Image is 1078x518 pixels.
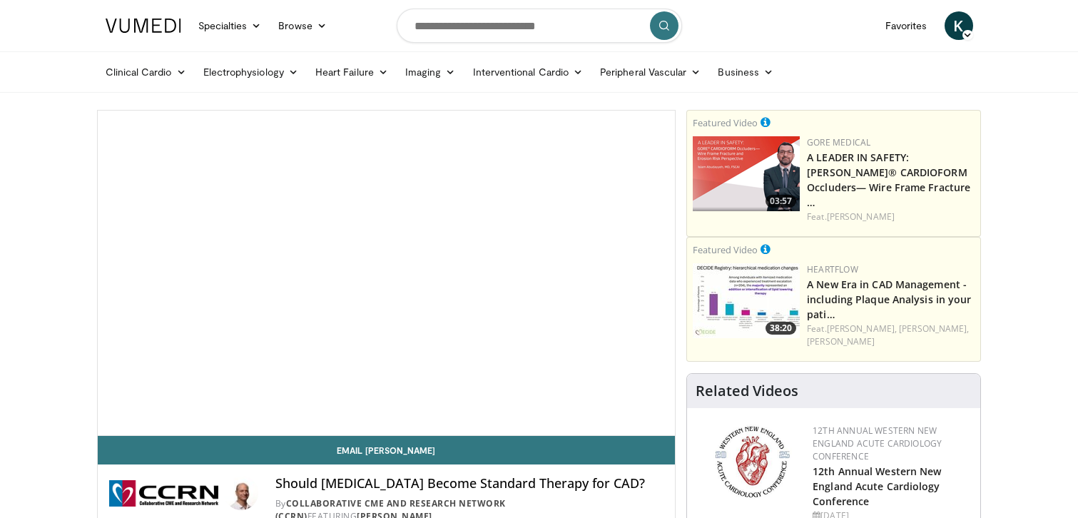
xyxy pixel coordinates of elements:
[827,210,895,223] a: [PERSON_NAME]
[713,425,792,499] img: 0954f259-7907-4053-a817-32a96463ecc8.png.150x105_q85_autocrop_double_scale_upscale_version-0.2.png
[397,58,464,86] a: Imaging
[270,11,335,40] a: Browse
[807,323,975,348] div: Feat.
[693,243,758,256] small: Featured Video
[275,476,663,492] h4: Should [MEDICAL_DATA] Become Standard Therapy for CAD?
[106,19,181,33] img: VuMedi Logo
[97,58,195,86] a: Clinical Cardio
[98,111,676,436] video-js: Video Player
[899,323,969,335] a: [PERSON_NAME],
[195,58,307,86] a: Electrophysiology
[693,116,758,129] small: Featured Video
[307,58,397,86] a: Heart Failure
[397,9,682,43] input: Search topics, interventions
[98,436,676,464] a: Email [PERSON_NAME]
[807,263,858,275] a: Heartflow
[877,11,936,40] a: Favorites
[693,263,800,338] a: 38:20
[709,58,782,86] a: Business
[591,58,709,86] a: Peripheral Vascular
[827,323,897,335] a: [PERSON_NAME],
[807,335,875,347] a: [PERSON_NAME]
[807,151,970,209] a: A LEADER IN SAFETY: [PERSON_NAME]® CARDIOFORM Occluders— Wire Frame Fracture …
[807,210,975,223] div: Feat.
[766,195,796,208] span: 03:57
[766,322,796,335] span: 38:20
[807,136,870,148] a: Gore Medical
[464,58,592,86] a: Interventional Cardio
[813,464,941,508] a: 12th Annual Western New England Acute Cardiology Conference
[945,11,973,40] a: K
[807,278,971,321] a: A New Era in CAD Management - including Plaque Analysis in your pati…
[109,476,218,510] img: Collaborative CME and Research Network (CCRN)
[693,136,800,211] img: 9990610e-7b98-4a1a-8e13-3eef897f3a0c.png.150x105_q85_crop-smart_upscale.png
[190,11,270,40] a: Specialties
[693,136,800,211] a: 03:57
[693,263,800,338] img: 738d0e2d-290f-4d89-8861-908fb8b721dc.150x105_q85_crop-smart_upscale.jpg
[813,425,942,462] a: 12th Annual Western New England Acute Cardiology Conference
[696,382,798,400] h4: Related Videos
[224,476,258,510] img: Avatar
